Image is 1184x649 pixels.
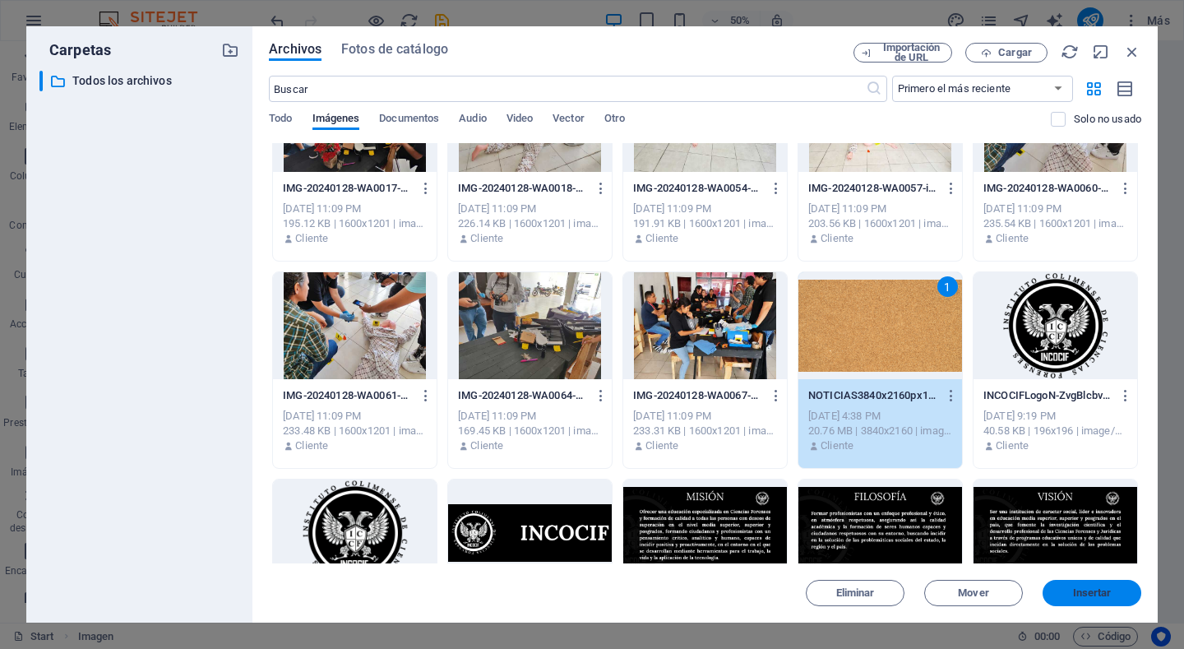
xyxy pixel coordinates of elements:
span: Video [506,109,533,132]
div: [DATE] 11:09 PM [458,202,602,216]
p: IMG-20240128-WA0061-ombwcsddNG0hLjazo6j--g.jpg [283,388,411,403]
div: [DATE] 11:09 PM [633,202,777,216]
div: 191.91 KB | 1600x1201 | image/jpeg [633,216,777,231]
button: Eliminar [806,580,904,606]
p: Cliente [645,438,678,453]
div: [DATE] 4:38 PM [808,409,952,424]
div: [DATE] 11:09 PM [808,202,952,216]
span: Insertar [1073,588,1112,598]
i: Cerrar [1123,43,1141,61]
p: NOTICIAS3840x2160px1-j_cIPEPO2GDbJByLDE3u4A.png [808,388,937,403]
p: Cliente [996,231,1029,246]
p: Cliente [821,438,853,453]
div: 1 [937,276,958,297]
span: Cargar [998,48,1032,58]
p: Todos los archivos [72,72,209,90]
p: IMG-20240128-WA0060-b49rhqYxI6Kg8x167n2GNA.jpg [983,181,1112,196]
span: Archivos [269,39,321,59]
span: Imágenes [312,109,360,132]
p: Cliente [295,438,328,453]
p: IMG-20240128-WA0064-yoLhubvEI0Vd29oaJY9eNw.jpg [458,388,586,403]
div: 235.54 KB | 1600x1201 | image/jpeg [983,216,1127,231]
span: Documentos [379,109,439,132]
div: 203.56 KB | 1600x1201 | image/jpeg [808,216,952,231]
span: Vector [553,109,585,132]
span: Eliminar [836,588,875,598]
p: IMG-20240128-WA0067-kg-6klD12Gpaf7T-0uPzHA.jpg [633,388,761,403]
i: Volver a cargar [1061,43,1079,61]
i: Crear carpeta [221,41,239,59]
p: Cliente [996,438,1029,453]
span: Mover [958,588,988,598]
i: Minimizar [1092,43,1110,61]
div: 233.31 KB | 1600x1201 | image/jpeg [633,424,777,438]
button: Importación de URL [853,43,952,63]
span: Todo [269,109,292,132]
button: Insertar [1043,580,1141,606]
div: 40.58 KB | 196x196 | image/png [983,424,1127,438]
p: Carpetas [39,39,111,61]
input: Buscar [269,76,865,102]
p: Cliente [295,231,328,246]
p: IMG-20240128-WA0054-50fnx4gKE7NCmzv5jnw-2Q.jpg [633,181,761,196]
p: Cliente [470,438,503,453]
div: 20.76 MB | 3840x2160 | image/png [808,424,952,438]
div: [DATE] 11:09 PM [283,409,427,424]
div: 195.12 KB | 1600x1201 | image/jpeg [283,216,427,231]
span: Importación de URL [878,43,945,63]
p: IMG-20240128-WA0017-dYOXXkxYadd6Z7PdYcE2wQ.jpg [283,181,411,196]
div: 169.45 KB | 1600x1201 | image/jpeg [458,424,602,438]
div: ​ [39,71,43,91]
div: [DATE] 11:09 PM [633,409,777,424]
span: Otro [604,109,625,132]
button: Cargar [965,43,1048,63]
span: Fotos de catálogo [341,39,448,59]
p: INCOCIFLogoN-ZvgBlcbvTSCCMKGKfmWAIg-iRskwZp3ghmRzE8Hq5ygmQ.png [983,388,1112,403]
div: [DATE] 9:19 PM [983,409,1127,424]
div: 226.14 KB | 1600x1201 | image/jpeg [458,216,602,231]
button: Mover [924,580,1023,606]
p: IMG-20240128-WA0057-iVsOzPLG85cvPlfCgAosFQ.jpg [808,181,937,196]
p: Cliente [821,231,853,246]
p: Cliente [470,231,503,246]
div: 233.48 KB | 1600x1201 | image/jpeg [283,424,427,438]
div: [DATE] 11:09 PM [283,202,427,216]
span: Audio [459,109,486,132]
p: Cliente [645,231,678,246]
div: [DATE] 11:09 PM [983,202,1127,216]
p: Solo muestra los archivos que no están usándose en el sitio web. Los archivos añadidos durante es... [1074,112,1141,127]
p: IMG-20240128-WA0018-1VO2Bd9Tsx6_bEgEML8jrw.jpg [458,181,586,196]
div: [DATE] 11:09 PM [458,409,602,424]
